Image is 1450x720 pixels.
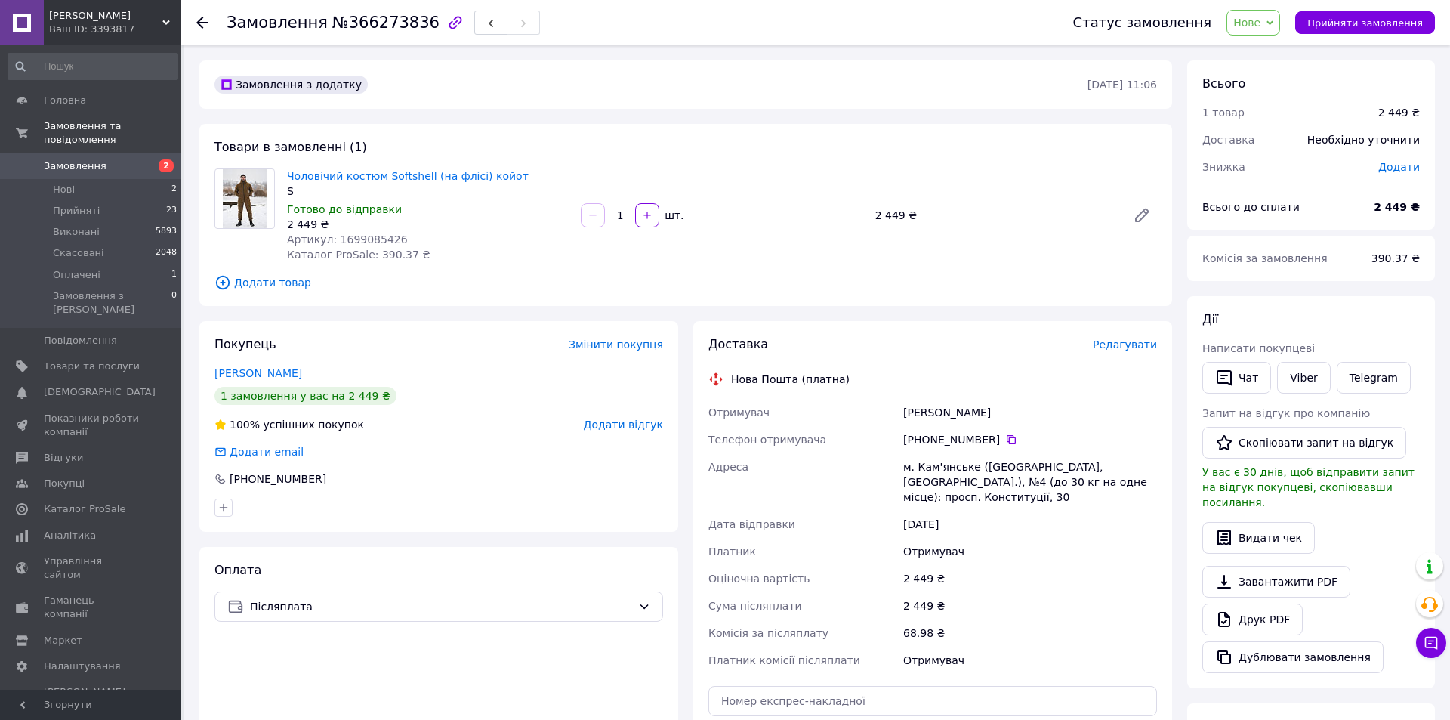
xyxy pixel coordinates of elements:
[1127,200,1157,230] a: Редагувати
[1298,123,1429,156] div: Необхідно уточнити
[53,204,100,218] span: Прийняті
[287,184,569,199] div: S
[661,208,685,223] div: шт.
[214,417,364,432] div: успішних покупок
[1295,11,1435,34] button: Прийняти замовлення
[900,453,1160,511] div: м. Кам'янське ([GEOGRAPHIC_DATA], [GEOGRAPHIC_DATA].), №4 (до 30 кг на одне місце): просп. Консти...
[708,461,748,473] span: Адреса
[708,518,795,530] span: Дата відправки
[8,53,178,80] input: Пошук
[196,15,208,30] div: Повернутися назад
[1202,604,1303,635] a: Друк PDF
[156,225,177,239] span: 5893
[569,338,663,351] span: Змінити покупця
[900,511,1160,538] div: [DATE]
[227,14,328,32] span: Замовлення
[213,444,305,459] div: Додати email
[708,600,802,612] span: Сума післяплати
[44,334,117,348] span: Повідомлення
[1093,338,1157,351] span: Редагувати
[214,337,276,351] span: Покупець
[44,385,156,399] span: [DEMOGRAPHIC_DATA]
[44,159,106,173] span: Замовлення
[287,249,430,261] span: Каталог ProSale: 390.37 ₴
[708,434,826,446] span: Телефон отримувача
[1202,134,1254,146] span: Доставка
[1202,76,1245,91] span: Всього
[903,432,1157,447] div: [PHONE_NUMBER]
[53,183,75,196] span: Нові
[214,76,368,94] div: Замовлення з додатку
[332,14,440,32] span: №366273836
[287,170,529,182] a: Чоловічий костюм Softshell (на флісі) койот
[727,372,853,387] div: Нова Пошта (платна)
[228,471,328,487] div: [PHONE_NUMBER]
[214,140,367,154] span: Товари в замовленні (1)
[159,159,174,172] span: 2
[1087,79,1157,91] time: [DATE] 11:06
[214,387,396,405] div: 1 замовлення у вас на 2 449 ₴
[44,451,83,465] span: Відгуки
[900,592,1160,620] div: 2 449 ₴
[44,660,121,673] span: Налаштування
[287,203,402,215] span: Готово до відправки
[44,360,140,373] span: Товари та послуги
[1202,201,1300,213] span: Всього до сплати
[1202,466,1415,508] span: У вас є 30 днів, щоб відправити запит на відгук покупцеві, скопіювавши посилання.
[44,555,140,582] span: Управління сайтом
[171,183,177,196] span: 2
[1202,161,1245,173] span: Знижка
[44,634,82,647] span: Маркет
[156,246,177,260] span: 2048
[1202,641,1384,673] button: Дублювати замовлення
[228,444,305,459] div: Додати email
[1378,105,1420,120] div: 2 449 ₴
[869,205,1121,226] div: 2 449 ₴
[171,268,177,282] span: 1
[1277,362,1330,394] a: Viber
[53,268,100,282] span: Оплачені
[214,367,302,379] a: [PERSON_NAME]
[708,406,770,419] span: Отримувач
[708,654,860,666] span: Платник комісії післяплати
[1202,107,1245,119] span: 1 товар
[900,399,1160,426] div: [PERSON_NAME]
[900,538,1160,565] div: Отримувач
[1233,17,1260,29] span: Нове
[1202,522,1315,554] button: Видати чек
[900,620,1160,647] div: 68.98 ₴
[171,289,177,317] span: 0
[1202,252,1328,264] span: Комісія за замовлення
[214,274,1157,291] span: Додати товар
[708,337,768,351] span: Доставка
[1416,628,1446,658] button: Чат з покупцем
[1307,17,1423,29] span: Прийняти замовлення
[1371,252,1420,264] span: 390.37 ₴
[900,647,1160,674] div: Отримувач
[49,9,162,23] span: Felix Est
[1202,407,1370,419] span: Запит на відгук про компанію
[44,119,181,147] span: Замовлення та повідомлення
[223,169,267,228] img: Чоловічий костюм Softshell (на флісі) койот
[230,419,260,431] span: 100%
[44,412,140,439] span: Показники роботи компанії
[1202,427,1406,459] button: Скопіювати запит на відгук
[44,594,140,621] span: Гаманець компанії
[1202,362,1271,394] button: Чат
[250,598,632,615] span: Післяплата
[53,289,171,317] span: Замовлення з [PERSON_NAME]
[584,419,663,431] span: Додати відгук
[1337,362,1411,394] a: Telegram
[44,529,96,542] span: Аналітика
[166,204,177,218] span: 23
[44,502,125,516] span: Каталог ProSale
[287,233,408,246] span: Артикул: 1699085426
[44,477,85,490] span: Покупці
[1202,312,1218,326] span: Дії
[708,627,828,639] span: Комісія за післяплату
[1073,15,1212,30] div: Статус замовлення
[1374,201,1420,213] b: 2 449 ₴
[708,686,1157,716] input: Номер експрес-накладної
[1202,566,1350,598] a: Завантажити PDF
[214,563,261,577] span: Оплата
